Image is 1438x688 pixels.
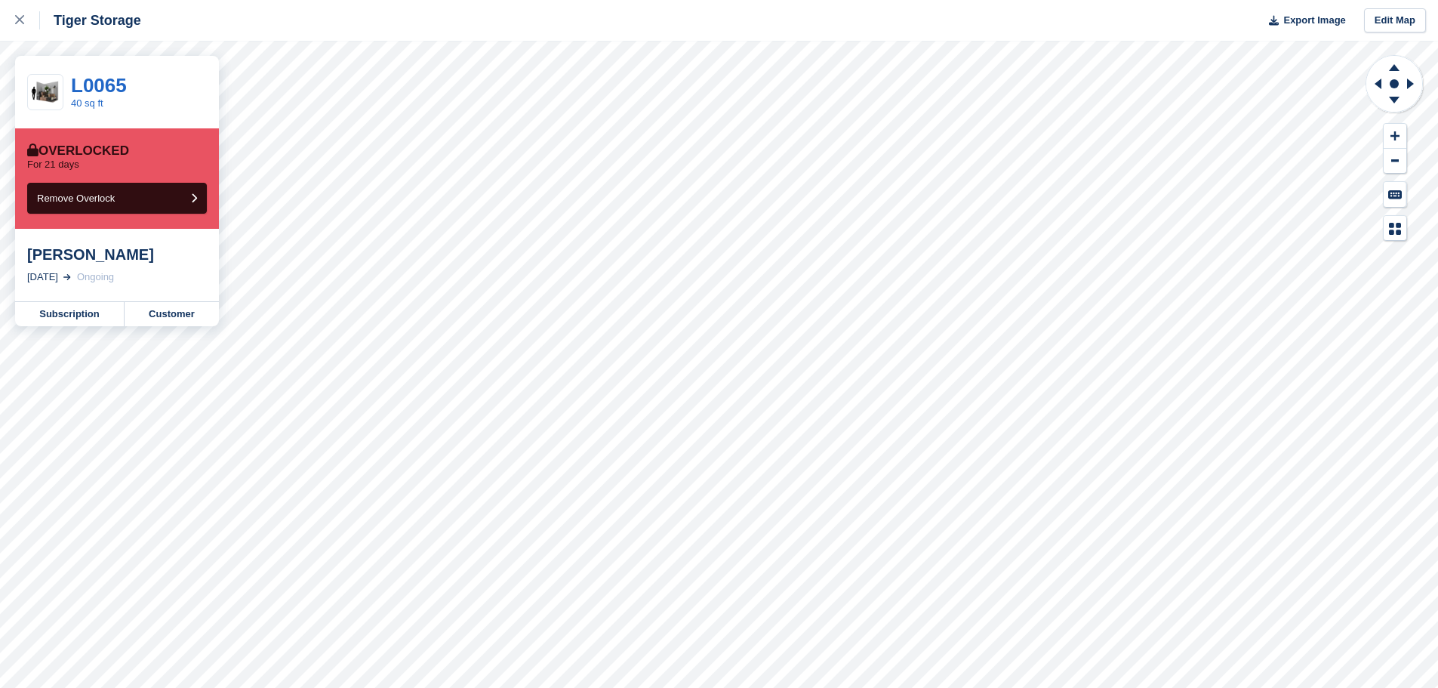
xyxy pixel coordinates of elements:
[27,159,79,171] p: For 21 days
[37,193,115,204] span: Remove Overlock
[27,183,207,214] button: Remove Overlock
[1384,216,1406,241] button: Map Legend
[1384,182,1406,207] button: Keyboard Shortcuts
[63,274,71,280] img: arrow-right-light-icn-cde0832a797a2874e46488d9cf13f60e5c3a73dbe684e267c42b8395dfbc2abf.svg
[1384,149,1406,174] button: Zoom Out
[1283,13,1345,28] span: Export Image
[77,270,114,285] div: Ongoing
[1364,8,1426,33] a: Edit Map
[27,270,58,285] div: [DATE]
[40,11,141,29] div: Tiger Storage
[27,143,129,159] div: Overlocked
[28,79,63,106] img: 40-sqft-unit.jpg
[1384,124,1406,149] button: Zoom In
[27,245,207,264] div: [PERSON_NAME]
[125,302,219,326] a: Customer
[15,302,125,326] a: Subscription
[71,74,127,97] a: L0065
[71,97,103,109] a: 40 sq ft
[1260,8,1346,33] button: Export Image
